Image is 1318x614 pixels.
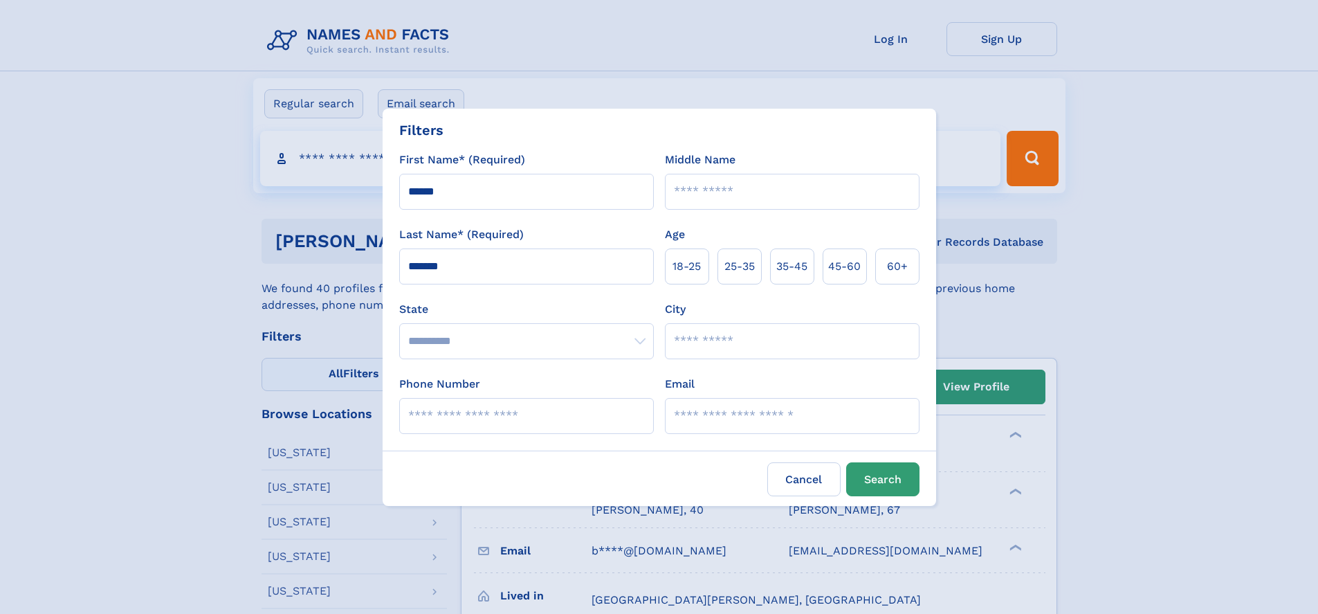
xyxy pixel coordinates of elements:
[399,120,443,141] div: Filters
[776,258,807,275] span: 35‑45
[828,258,861,275] span: 45‑60
[399,226,524,243] label: Last Name* (Required)
[399,301,654,318] label: State
[399,152,525,168] label: First Name* (Required)
[665,376,695,392] label: Email
[887,258,908,275] span: 60+
[724,258,755,275] span: 25‑35
[672,258,701,275] span: 18‑25
[399,376,480,392] label: Phone Number
[665,152,735,168] label: Middle Name
[846,462,919,496] button: Search
[665,226,685,243] label: Age
[767,462,841,496] label: Cancel
[665,301,686,318] label: City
